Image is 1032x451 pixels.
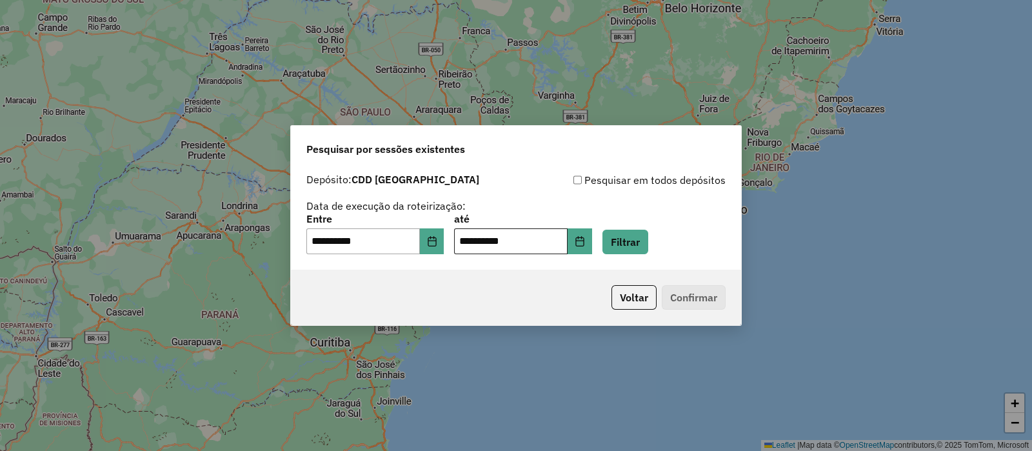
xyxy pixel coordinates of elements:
label: Data de execução da roteirização: [306,198,466,214]
button: Choose Date [568,228,592,254]
strong: CDD [GEOGRAPHIC_DATA] [352,173,479,186]
button: Choose Date [420,228,444,254]
label: até [454,211,591,226]
label: Depósito: [306,172,479,187]
label: Entre [306,211,444,226]
span: Pesquisar por sessões existentes [306,141,465,157]
div: Pesquisar em todos depósitos [516,172,726,188]
button: Filtrar [602,230,648,254]
button: Voltar [611,285,657,310]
